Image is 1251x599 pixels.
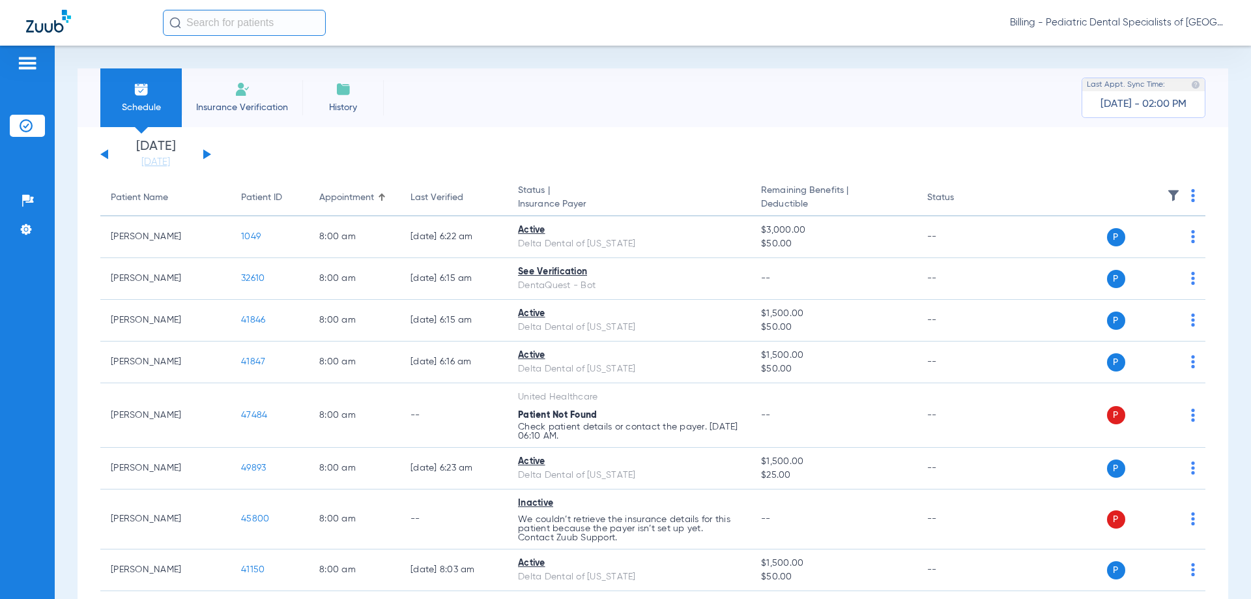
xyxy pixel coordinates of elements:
[518,515,740,542] p: We couldn’t retrieve the insurance details for this patient because the payer isn’t set up yet. C...
[17,55,38,71] img: hamburger-icon
[410,191,497,205] div: Last Verified
[1107,460,1125,478] span: P
[761,307,906,321] span: $1,500.00
[309,549,400,591] td: 8:00 AM
[117,156,195,169] a: [DATE]
[761,469,906,482] span: $25.00
[117,140,195,169] li: [DATE]
[1107,510,1125,529] span: P
[100,383,231,448] td: [PERSON_NAME]
[761,274,771,283] span: --
[241,357,265,366] span: 41847
[110,101,172,114] span: Schedule
[241,411,267,420] span: 47484
[917,216,1005,258] td: --
[1191,512,1195,525] img: group-dot-blue.svg
[1191,272,1195,285] img: group-dot-blue.svg
[917,180,1005,216] th: Status
[400,342,508,383] td: [DATE] 6:16 AM
[518,455,740,469] div: Active
[917,489,1005,549] td: --
[1107,406,1125,424] span: P
[319,191,390,205] div: Appointment
[518,321,740,334] div: Delta Dental of [US_STATE]
[518,469,740,482] div: Delta Dental of [US_STATE]
[518,362,740,376] div: Delta Dental of [US_STATE]
[1107,228,1125,246] span: P
[1100,98,1186,111] span: [DATE] - 02:00 PM
[917,342,1005,383] td: --
[917,549,1005,591] td: --
[100,549,231,591] td: [PERSON_NAME]
[241,514,269,523] span: 45800
[26,10,71,33] img: Zuub Logo
[518,197,740,211] span: Insurance Payer
[309,448,400,489] td: 8:00 AM
[917,258,1005,300] td: --
[761,557,906,570] span: $1,500.00
[309,300,400,342] td: 8:00 AM
[518,349,740,362] div: Active
[241,315,265,325] span: 41846
[1191,461,1195,475] img: group-dot-blue.svg
[400,300,508,342] td: [DATE] 6:15 AM
[100,342,231,383] td: [PERSON_NAME]
[761,321,906,334] span: $50.00
[1107,270,1125,288] span: P
[761,455,906,469] span: $1,500.00
[192,101,293,114] span: Insurance Verification
[400,489,508,549] td: --
[1107,312,1125,330] span: P
[761,411,771,420] span: --
[508,180,751,216] th: Status |
[761,237,906,251] span: $50.00
[518,570,740,584] div: Delta Dental of [US_STATE]
[518,557,740,570] div: Active
[309,258,400,300] td: 8:00 AM
[309,216,400,258] td: 8:00 AM
[518,279,740,293] div: DentaQuest - Bot
[1191,314,1195,327] img: group-dot-blue.svg
[761,349,906,362] span: $1,500.00
[312,101,374,114] span: History
[761,362,906,376] span: $50.00
[100,216,231,258] td: [PERSON_NAME]
[241,191,298,205] div: Patient ID
[917,300,1005,342] td: --
[400,448,508,489] td: [DATE] 6:23 AM
[1191,409,1195,422] img: group-dot-blue.svg
[336,81,351,97] img: History
[518,265,740,279] div: See Verification
[1087,78,1165,91] span: Last Appt. Sync Time:
[761,514,771,523] span: --
[917,383,1005,448] td: --
[309,383,400,448] td: 8:00 AM
[518,497,740,510] div: Inactive
[111,191,220,205] div: Patient Name
[518,411,597,420] span: Patient Not Found
[241,191,282,205] div: Patient ID
[241,274,265,283] span: 32610
[1191,80,1200,89] img: last sync help info
[1191,189,1195,202] img: group-dot-blue.svg
[241,565,265,574] span: 41150
[235,81,250,97] img: Manual Insurance Verification
[100,300,231,342] td: [PERSON_NAME]
[309,342,400,383] td: 8:00 AM
[410,191,463,205] div: Last Verified
[1107,353,1125,372] span: P
[111,191,168,205] div: Patient Name
[400,258,508,300] td: [DATE] 6:15 AM
[1010,16,1225,29] span: Billing - Pediatric Dental Specialists of [GEOGRAPHIC_DATA][US_STATE]
[1186,536,1251,599] iframe: Chat Widget
[518,237,740,251] div: Delta Dental of [US_STATE]
[241,463,266,473] span: 49893
[100,448,231,489] td: [PERSON_NAME]
[518,224,740,237] div: Active
[761,570,906,584] span: $50.00
[751,180,916,216] th: Remaining Benefits |
[400,549,508,591] td: [DATE] 8:03 AM
[100,489,231,549] td: [PERSON_NAME]
[400,216,508,258] td: [DATE] 6:22 AM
